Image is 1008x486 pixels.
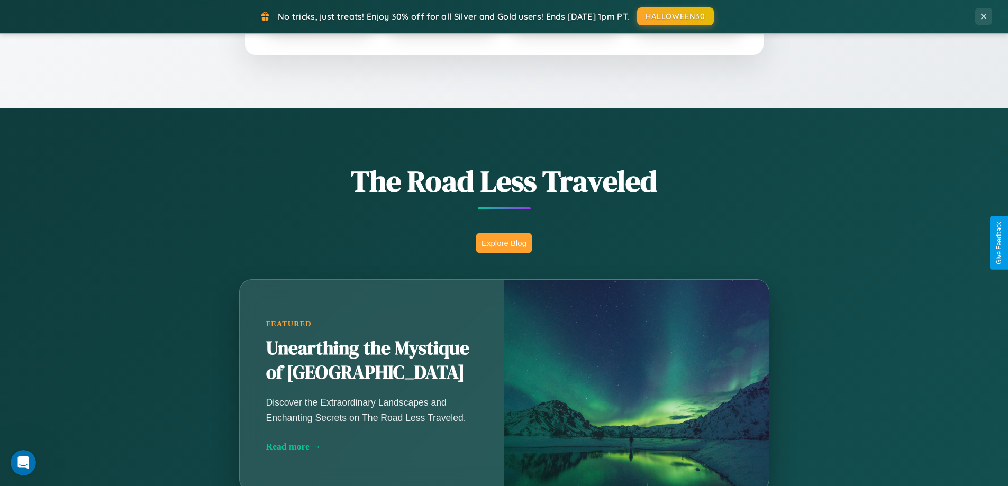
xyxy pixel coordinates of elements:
div: Featured [266,319,478,328]
span: No tricks, just treats! Enjoy 30% off for all Silver and Gold users! Ends [DATE] 1pm PT. [278,11,629,22]
button: Explore Blog [476,233,532,253]
h1: The Road Less Traveled [187,161,822,201]
p: Discover the Extraordinary Landscapes and Enchanting Secrets on The Road Less Traveled. [266,395,478,425]
button: HALLOWEEN30 [637,7,714,25]
div: Read more → [266,441,478,452]
iframe: Intercom live chat [11,450,36,475]
h2: Unearthing the Mystique of [GEOGRAPHIC_DATA] [266,336,478,385]
div: Give Feedback [995,222,1003,264]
